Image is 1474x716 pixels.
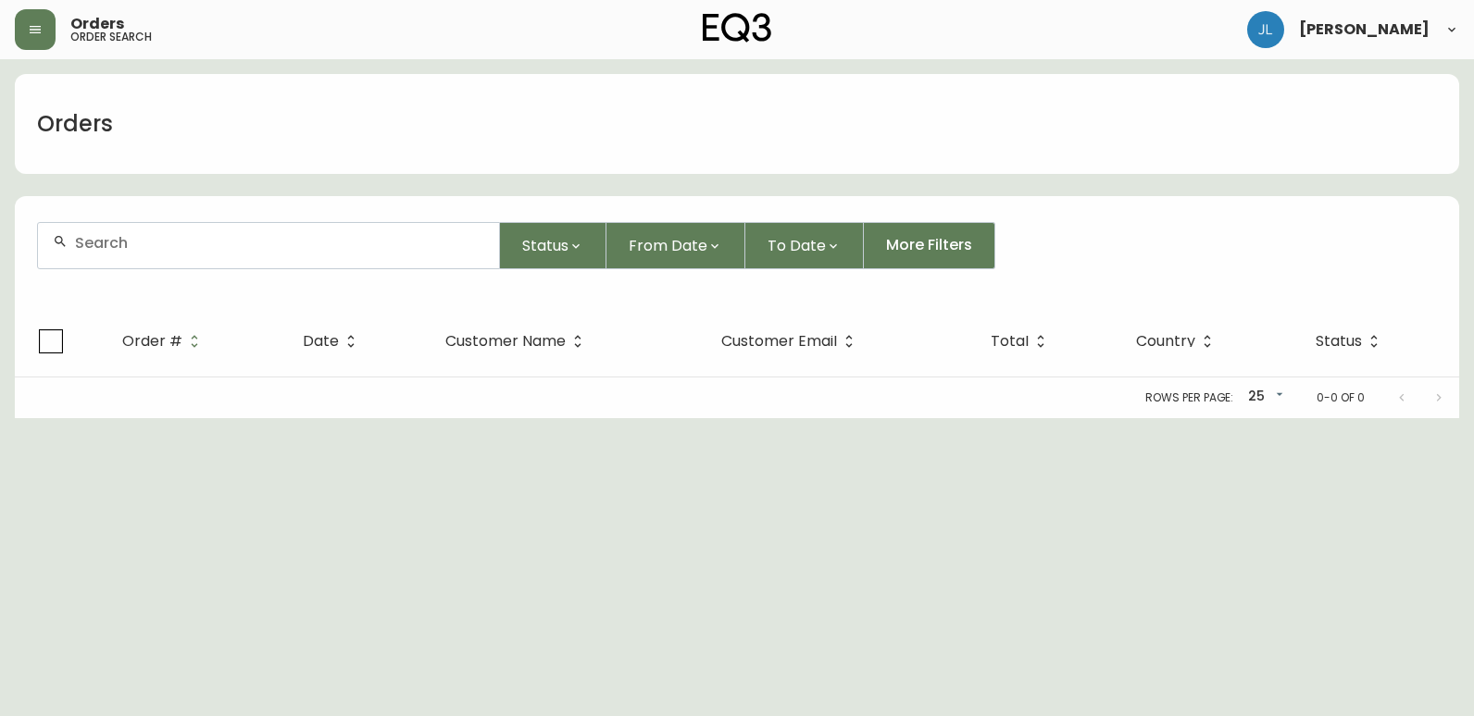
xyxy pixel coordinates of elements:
span: Date [303,336,339,347]
span: Customer Email [721,336,837,347]
span: Orders [70,17,124,31]
button: From Date [606,222,745,269]
span: From Date [629,234,707,257]
span: Country [1136,336,1195,347]
span: Date [303,333,363,350]
p: Rows per page: [1145,389,1233,406]
span: Total [991,333,1053,350]
button: More Filters [864,222,995,269]
h5: order search [70,31,152,43]
img: logo [703,13,771,43]
span: Customer Email [721,333,861,350]
span: Order # [122,333,206,350]
span: Status [1316,333,1386,350]
span: More Filters [886,235,972,255]
span: Total [991,336,1029,347]
h1: Orders [37,108,113,140]
span: Status [522,234,568,257]
input: Search [75,234,484,252]
p: 0-0 of 0 [1317,389,1365,406]
span: Customer Name [445,336,566,347]
span: Country [1136,333,1219,350]
div: 25 [1241,382,1287,413]
span: Customer Name [445,333,590,350]
span: [PERSON_NAME] [1299,22,1430,37]
span: Status [1316,336,1362,347]
span: To Date [768,234,826,257]
button: To Date [745,222,864,269]
img: 1c9c23e2a847dab86f8017579b61559c [1247,11,1284,48]
span: Order # [122,336,182,347]
button: Status [500,222,606,269]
